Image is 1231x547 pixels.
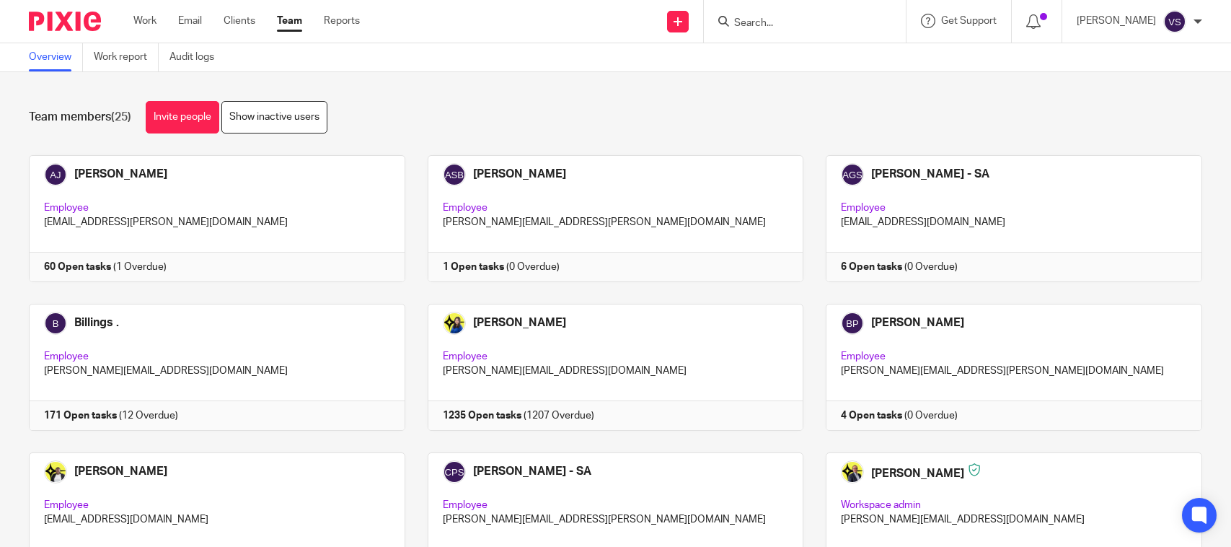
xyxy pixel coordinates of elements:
a: Reports [324,14,360,28]
a: Work [133,14,156,28]
a: Show inactive users [221,101,327,134]
a: Email [178,14,202,28]
input: Search [733,17,862,30]
a: Team [277,14,302,28]
img: Pixie [29,12,101,31]
span: (25) [111,111,131,123]
a: Clients [224,14,255,28]
h1: Team members [29,110,131,125]
a: Work report [94,43,159,71]
p: [PERSON_NAME] [1077,14,1156,28]
a: Overview [29,43,83,71]
span: Get Support [941,16,997,26]
a: Invite people [146,101,219,134]
img: svg%3E [1163,10,1186,33]
a: Audit logs [169,43,225,71]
